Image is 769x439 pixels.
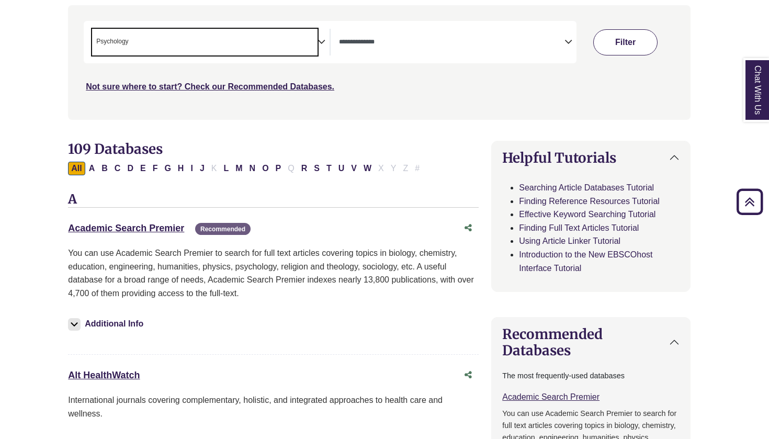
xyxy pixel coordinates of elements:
[86,82,334,91] a: Not sure where to start? Check our Recommended Databases.
[519,237,620,245] a: Using Article Linker Tutorial
[519,210,655,219] a: Effective Keyword Searching Tutorial
[273,162,285,175] button: Filter Results P
[68,163,424,172] div: Alpha-list to filter by first letter of database name
[246,162,259,175] button: Filter Results N
[124,162,137,175] button: Filter Results D
[68,192,479,208] h3: A
[68,393,479,420] p: International journals covering complementary, holistic, and integrated approaches to health care...
[161,162,174,175] button: Filter Results G
[68,140,163,157] span: 109 Databases
[492,318,690,367] button: Recommended Databases
[519,183,654,192] a: Searching Article Databases Tutorial
[360,162,375,175] button: Filter Results W
[68,162,85,175] button: All
[111,162,124,175] button: Filter Results C
[96,37,128,47] span: Psychology
[335,162,348,175] button: Filter Results U
[92,37,128,47] li: Psychology
[298,162,311,175] button: Filter Results R
[187,162,196,175] button: Filter Results I
[502,392,600,401] a: Academic Search Premier
[68,370,140,380] a: Alt HealthWatch
[519,250,652,273] a: Introduction to the New EBSCOhost Interface Tutorial
[259,162,272,175] button: Filter Results O
[86,162,98,175] button: Filter Results A
[131,39,135,47] textarea: Search
[197,162,208,175] button: Filter Results J
[68,317,146,331] button: Additional Info
[492,141,690,174] button: Helpful Tutorials
[68,223,184,233] a: Academic Search Premier
[348,162,360,175] button: Filter Results V
[458,218,479,238] button: Share this database
[175,162,187,175] button: Filter Results H
[733,195,766,209] a: Back to Top
[519,197,660,206] a: Finding Reference Resources Tutorial
[339,39,564,47] textarea: Search
[68,5,691,119] nav: Search filters
[137,162,149,175] button: Filter Results E
[311,162,323,175] button: Filter Results S
[593,29,658,55] button: Submit for Search Results
[150,162,161,175] button: Filter Results F
[232,162,245,175] button: Filter Results M
[98,162,111,175] button: Filter Results B
[220,162,232,175] button: Filter Results L
[519,223,639,232] a: Finding Full Text Articles Tutorial
[502,370,680,382] p: The most frequently-used databases
[68,246,479,300] p: You can use Academic Search Premier to search for full text articles covering topics in biology, ...
[323,162,335,175] button: Filter Results T
[195,223,251,235] span: Recommended
[458,365,479,385] button: Share this database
